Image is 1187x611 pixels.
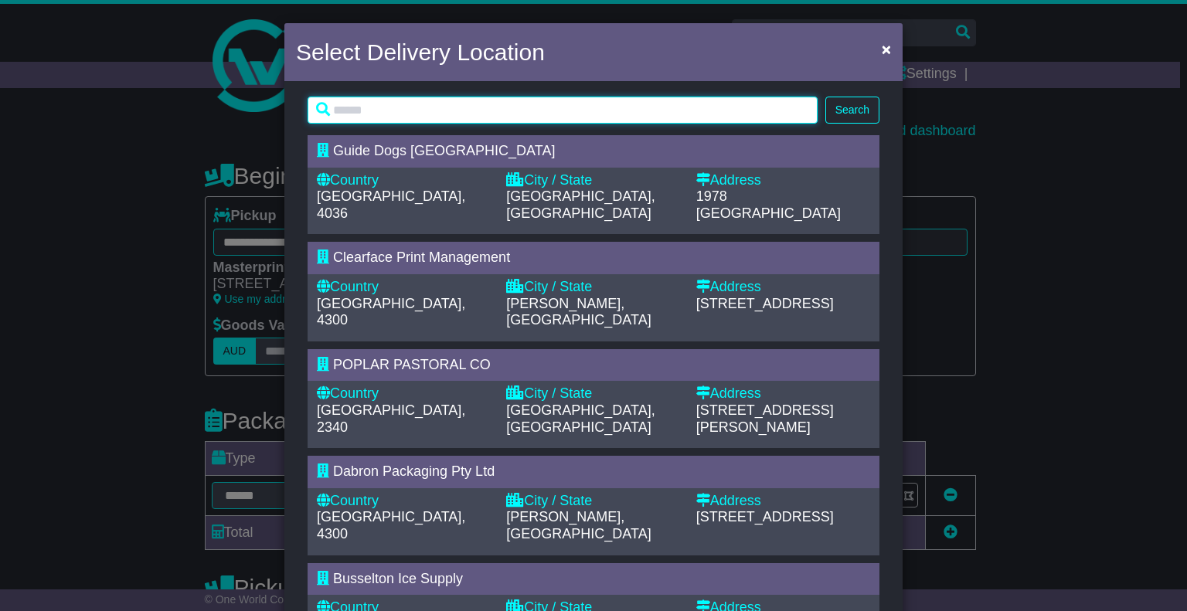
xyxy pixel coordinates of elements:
span: [STREET_ADDRESS][PERSON_NAME] [696,402,834,435]
span: [GEOGRAPHIC_DATA], 4300 [317,509,465,541]
span: × [882,40,891,58]
span: [PERSON_NAME], [GEOGRAPHIC_DATA] [506,296,651,328]
div: City / State [506,172,680,189]
div: Address [696,172,870,189]
span: [GEOGRAPHIC_DATA], 4300 [317,296,465,328]
h4: Select Delivery Location [296,35,545,70]
span: [GEOGRAPHIC_DATA], [GEOGRAPHIC_DATA] [506,402,655,435]
span: POPLAR PASTORAL CO [333,357,491,372]
span: [GEOGRAPHIC_DATA], 4036 [317,188,465,221]
span: [PERSON_NAME], [GEOGRAPHIC_DATA] [506,509,651,541]
div: City / State [506,385,680,402]
div: Country [317,493,491,510]
div: Address [696,493,870,510]
div: Country [317,172,491,189]
span: Busselton Ice Supply [333,571,463,586]
span: 1978 [GEOGRAPHIC_DATA] [696,188,841,221]
span: [STREET_ADDRESS] [696,509,834,524]
div: City / State [506,493,680,510]
button: Close [874,33,899,65]
span: [STREET_ADDRESS] [696,296,834,311]
span: Dabron Packaging Pty Ltd [333,463,495,479]
button: Search [825,97,879,124]
span: [GEOGRAPHIC_DATA], 2340 [317,402,465,435]
span: Clearface Print Management [333,249,510,265]
span: [GEOGRAPHIC_DATA], [GEOGRAPHIC_DATA] [506,188,655,221]
div: Address [696,279,870,296]
div: Country [317,279,491,296]
span: Guide Dogs [GEOGRAPHIC_DATA] [333,143,555,158]
div: City / State [506,279,680,296]
div: Address [696,385,870,402]
div: Country [317,385,491,402]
